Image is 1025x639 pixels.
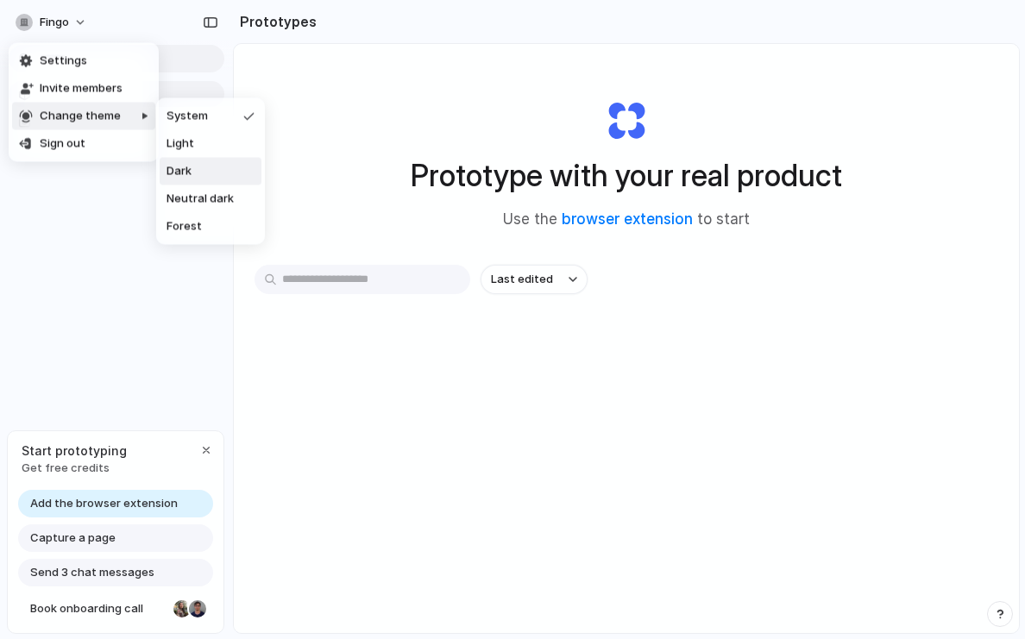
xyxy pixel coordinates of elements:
[167,108,208,125] span: System
[167,135,194,153] span: Light
[40,135,85,153] span: Sign out
[167,218,202,235] span: Forest
[40,108,121,125] span: Change theme
[40,80,123,97] span: Invite members
[167,163,192,180] span: Dark
[40,53,87,70] span: Settings
[167,191,234,208] span: Neutral dark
